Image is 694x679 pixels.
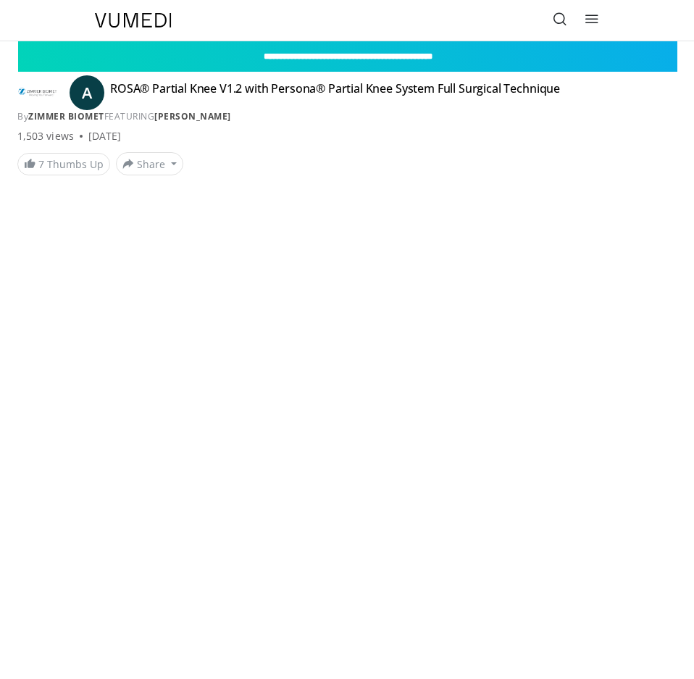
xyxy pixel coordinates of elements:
[17,153,110,175] a: 7 Thumbs Up
[154,110,231,122] a: [PERSON_NAME]
[95,13,172,28] img: VuMedi Logo
[17,81,58,104] img: Zimmer Biomet
[38,157,44,171] span: 7
[88,129,121,143] div: [DATE]
[110,81,560,104] h4: ROSA® Partial Knee V1.2 with Persona® Partial Knee System Full Surgical Technique
[17,129,74,143] span: 1,503 views
[17,110,677,123] div: By FEATURING
[28,110,104,122] a: Zimmer Biomet
[116,152,183,175] button: Share
[70,75,104,110] a: A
